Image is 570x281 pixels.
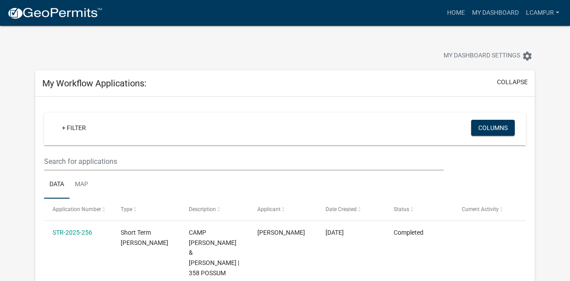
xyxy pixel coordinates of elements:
datatable-header-cell: Current Activity [453,199,521,220]
a: Home [444,4,468,21]
span: Applicant [257,206,281,212]
span: My Dashboard Settings [444,51,520,61]
button: My Dashboard Settingssettings [436,47,540,65]
span: Application Number [53,206,101,212]
a: Map [69,171,94,199]
a: + Filter [55,120,93,136]
i: settings [522,51,533,61]
button: Columns [471,120,515,136]
span: Date Created [326,206,357,212]
span: Description [189,206,216,212]
datatable-header-cell: Type [112,199,180,220]
datatable-header-cell: Description [180,199,248,220]
a: Lcampjr [522,4,563,21]
datatable-header-cell: Application Number [44,199,112,220]
span: Status [394,206,409,212]
span: Short Term Rental Registration [121,229,168,246]
span: Completed [394,229,423,236]
span: Leroy Camp Jr [257,229,305,236]
a: STR-2025-256 [53,229,92,236]
span: Current Activity [462,206,499,212]
span: 06/30/2025 [326,229,344,236]
datatable-header-cell: Status [385,199,453,220]
a: Data [44,171,69,199]
datatable-header-cell: Date Created [317,199,385,220]
button: collapse [497,77,528,87]
span: Type [121,206,132,212]
h5: My Workflow Applications: [42,78,147,89]
input: Search for applications [44,152,444,171]
datatable-header-cell: Applicant [248,199,317,220]
a: My Dashboard [468,4,522,21]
